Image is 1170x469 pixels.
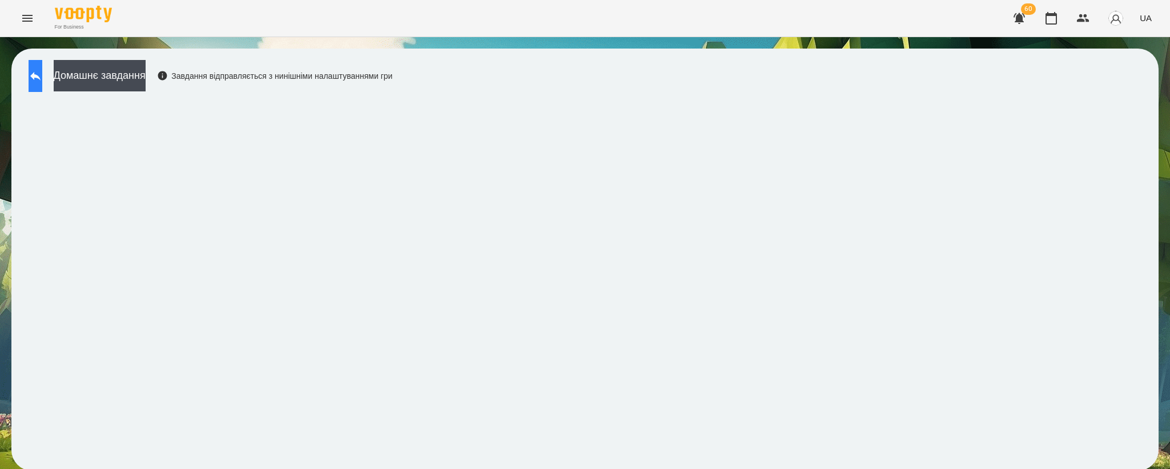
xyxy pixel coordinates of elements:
button: UA [1135,7,1156,29]
div: Завдання відправляється з нинішніми налаштуваннями гри [157,70,393,82]
span: For Business [55,23,112,31]
button: Домашнє завдання [54,60,146,91]
button: Menu [14,5,41,32]
img: Voopty Logo [55,6,112,22]
span: 60 [1021,3,1036,15]
span: UA [1140,12,1152,24]
img: avatar_s.png [1108,10,1124,26]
